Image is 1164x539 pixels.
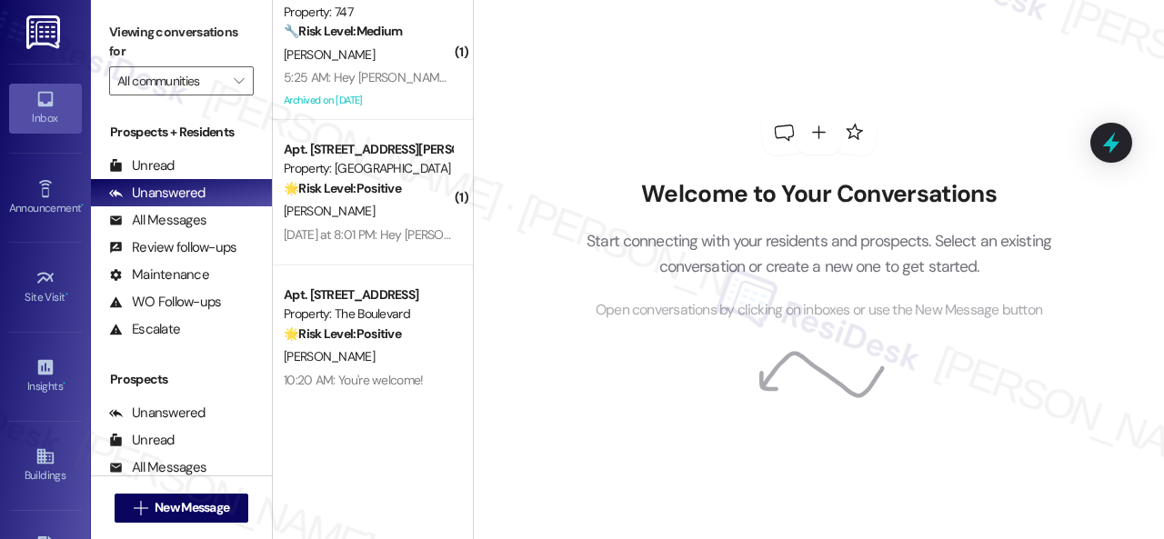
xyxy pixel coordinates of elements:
a: Inbox [9,84,82,133]
div: Apt. [STREET_ADDRESS] [284,285,452,304]
div: All Messages [109,458,206,477]
div: 10:20 AM: You're welcome! [284,372,424,388]
a: Buildings [9,441,82,490]
span: • [65,288,68,301]
i:  [234,74,244,88]
div: Property: [GEOGRAPHIC_DATA] [284,159,452,178]
div: Prospects [91,370,272,389]
a: Site Visit • [9,263,82,312]
div: All Messages [109,211,206,230]
div: Unanswered [109,404,206,423]
strong: 🌟 Risk Level: Positive [284,325,401,342]
div: 5:25 AM: Hey [PERSON_NAME], we appreciate your text! We'll be back at 11AM to help you out. If th... [284,69,1052,85]
a: Insights • [9,352,82,401]
p: Start connecting with your residents and prospects. Select an existing conversation or create a n... [559,228,1079,280]
img: ResiDesk Logo [26,15,64,49]
span: [PERSON_NAME] [284,348,375,364]
div: Apt. [STREET_ADDRESS][PERSON_NAME] [284,140,452,159]
div: Property: 747 [284,3,452,22]
span: • [63,377,65,390]
div: Escalate [109,320,180,339]
div: Prospects + Residents [91,123,272,142]
label: Viewing conversations for [109,18,254,66]
strong: 🔧 Risk Level: Medium [284,23,402,39]
div: WO Follow-ups [109,293,221,312]
div: Review follow-ups [109,238,236,257]
span: New Message [155,498,229,517]
div: Unanswered [109,184,206,203]
div: Archived on [DATE] [282,89,454,112]
span: Open conversations by clicking on inboxes or use the New Message button [596,299,1042,322]
h2: Welcome to Your Conversations [559,180,1079,209]
span: [PERSON_NAME] [284,203,375,219]
div: Unread [109,156,175,175]
div: Maintenance [109,265,209,284]
div: [DATE] at 8:01 PM: Hey [PERSON_NAME], we appreciate your text! We'll be back at 11AM to help you ... [284,226,1099,243]
strong: 🌟 Risk Level: Positive [284,180,401,196]
div: Unread [109,431,175,450]
input: All communities [117,66,225,95]
span: • [81,199,84,212]
button: New Message [115,494,249,523]
span: [PERSON_NAME] [284,46,375,63]
div: Property: The Boulevard [284,304,452,324]
i:  [134,501,147,515]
